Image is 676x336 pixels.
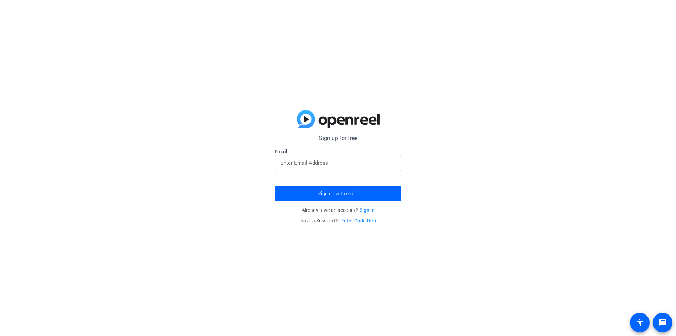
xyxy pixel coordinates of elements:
label: Email [275,148,401,155]
span: I have a Session ID. [298,218,378,224]
a: Sign in [359,207,375,213]
span: Already have an account? [302,207,375,213]
p: Sign up for free [275,134,401,142]
mat-icon: message [658,318,667,327]
mat-icon: accessibility [636,318,644,327]
input: Enter Email Address [280,159,396,167]
a: Enter Code Here [341,218,378,224]
img: blue-gradient.svg [297,110,380,128]
button: Sign up with email [275,186,401,201]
